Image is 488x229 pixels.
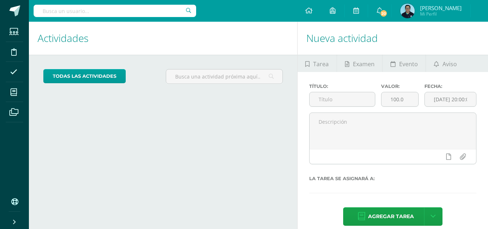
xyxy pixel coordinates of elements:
[380,9,388,17] span: 20
[424,84,476,89] label: Fecha:
[313,55,329,73] span: Tarea
[400,4,415,18] img: 184c7fb42b6969cef0dbd54cdc089abb.png
[309,84,376,89] label: Título:
[381,84,419,89] label: Valor:
[442,55,457,73] span: Aviso
[309,176,476,181] label: La tarea se asignará a:
[353,55,375,73] span: Examen
[43,69,126,83] a: todas las Actividades
[383,55,426,72] a: Evento
[38,22,289,55] h1: Actividades
[310,92,375,106] input: Título
[420,4,462,12] span: [PERSON_NAME]
[399,55,418,73] span: Evento
[420,11,462,17] span: Mi Perfil
[166,69,282,84] input: Busca una actividad próxima aquí...
[425,92,476,106] input: Fecha de entrega
[337,55,382,72] a: Examen
[298,55,337,72] a: Tarea
[368,208,414,225] span: Agregar tarea
[34,5,196,17] input: Busca un usuario...
[381,92,418,106] input: Puntos máximos
[426,55,465,72] a: Aviso
[306,22,479,55] h1: Nueva actividad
